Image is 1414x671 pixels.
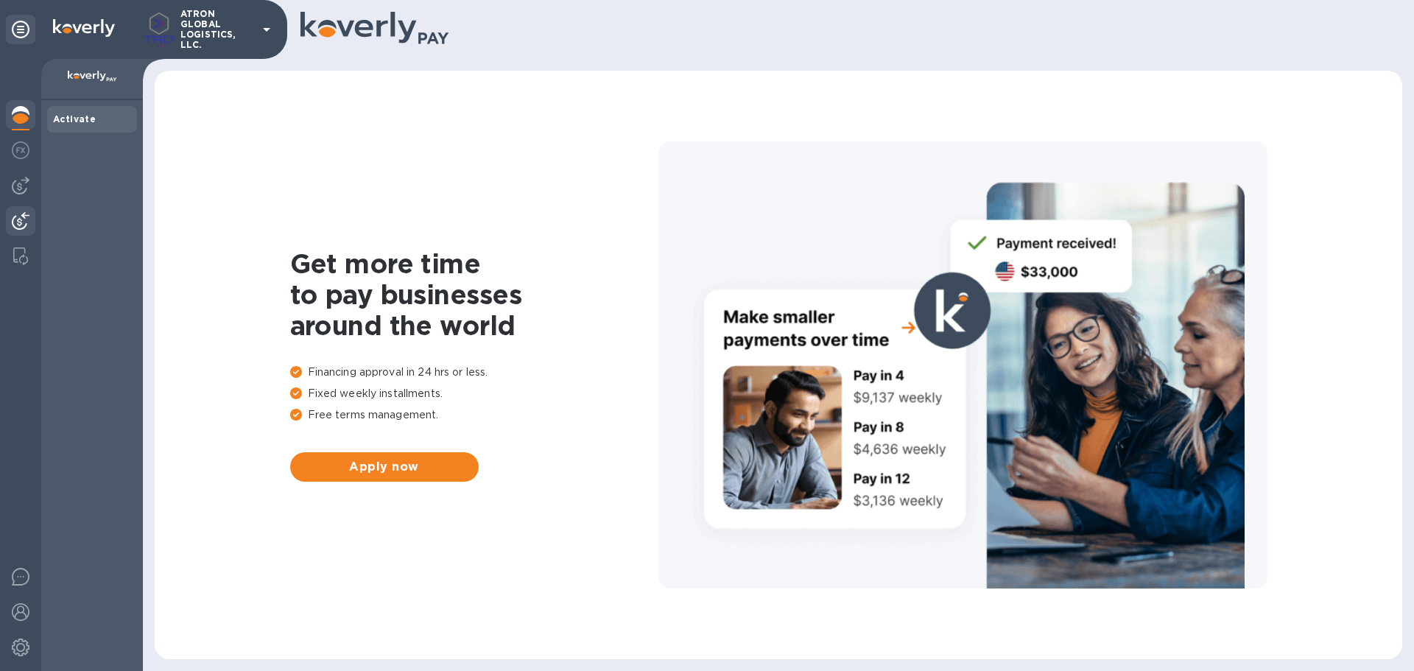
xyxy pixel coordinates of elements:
p: Free terms management. [290,407,658,423]
p: Financing approval in 24 hrs or less. [290,365,658,380]
img: Logo [53,19,115,37]
span: Apply now [302,458,467,476]
button: Apply now [290,452,479,482]
p: ATRON GLOBAL LOGISTICS, LLC. [180,9,254,50]
b: Activate [53,113,96,124]
img: Foreign exchange [12,141,29,159]
div: Unpin categories [6,15,35,44]
h1: Get more time to pay businesses around the world [290,248,658,341]
p: Fixed weekly installments. [290,386,658,401]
